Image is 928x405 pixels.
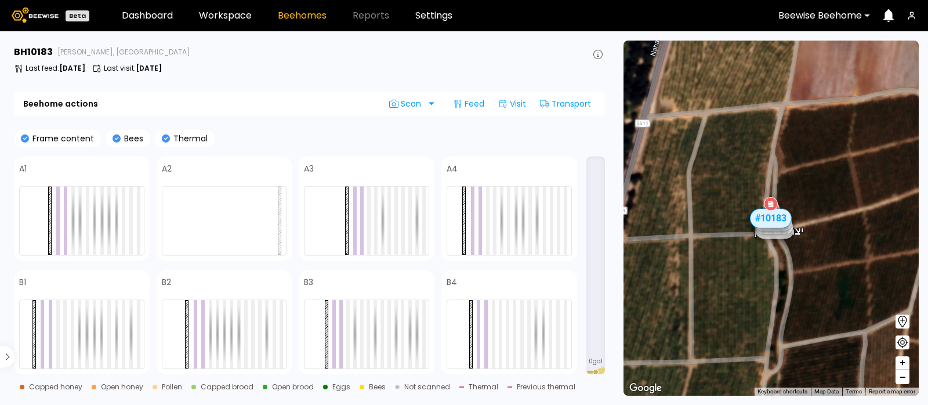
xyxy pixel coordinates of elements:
h4: B1 [19,278,26,286]
div: # 10183 [750,209,792,228]
p: Bees [121,134,143,143]
div: Pollen [162,384,182,391]
h4: B3 [304,278,313,286]
span: Reports [353,11,389,20]
span: Scan [389,99,425,108]
a: Beehomes [278,11,327,20]
b: Beehome actions [23,100,98,108]
a: Terms [846,388,862,395]
h4: A2 [162,165,172,173]
div: # 10232 [755,216,792,231]
a: Report a map error [869,388,915,395]
a: Dashboard [122,11,173,20]
h4: A3 [304,165,314,173]
div: Not scanned [404,384,450,391]
span: – [900,370,906,385]
div: # 10069 [756,219,793,234]
a: Settings [415,11,452,20]
div: Feed [448,94,489,113]
div: Transport [535,94,596,113]
div: Thermal [469,384,498,391]
h4: B4 [447,278,457,286]
button: + [896,356,909,370]
div: Bees [369,384,386,391]
a: Workspace [199,11,252,20]
div: Open honey [101,384,143,391]
span: 0 gal [589,359,603,364]
div: Capped honey [29,384,82,391]
div: Eggs [332,384,350,391]
b: [DATE] [59,63,85,73]
p: Last feed : [26,65,85,72]
a: Open this area in Google Maps (opens a new window) [626,381,665,396]
h3: BH 10183 [14,48,53,57]
h4: A1 [19,165,27,173]
button: Map Data [814,388,839,396]
div: Visit [494,94,531,113]
button: – [896,370,909,384]
div: Capped brood [201,384,253,391]
img: Beewise logo [12,8,59,23]
div: Previous thermal [517,384,575,391]
p: Last visit : [104,65,162,72]
b: [DATE] [136,63,162,73]
span: [PERSON_NAME], [GEOGRAPHIC_DATA] [57,49,190,56]
button: Keyboard shortcuts [757,388,807,396]
p: Frame content [29,134,94,143]
div: Open brood [272,384,314,391]
div: Beta [66,10,89,21]
div: # 10180 [757,224,794,239]
p: Thermal [170,134,208,143]
h4: B2 [162,278,171,286]
span: + [899,356,906,370]
img: Google [626,381,665,396]
h4: A4 [447,165,458,173]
